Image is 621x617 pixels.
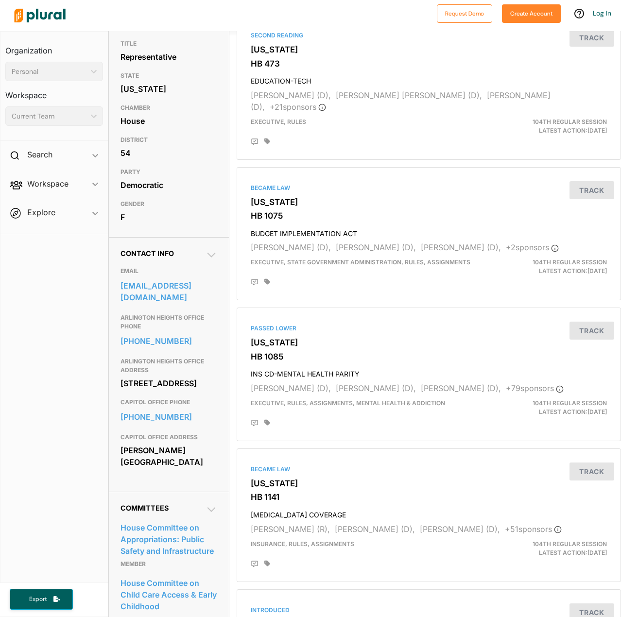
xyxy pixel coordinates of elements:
span: 104th Regular Session [533,258,607,266]
a: House Committee on Child Care Access & Early Childhood [121,576,217,614]
button: Track [569,29,614,47]
h2: Search [27,149,52,160]
div: Introduced [251,606,607,615]
h3: HB 1075 [251,211,607,221]
a: House Committee on Appropriations: Public Safety and Infrastructure [121,520,217,558]
h3: STATE [121,70,217,82]
a: [PHONE_NUMBER] [121,334,217,348]
span: [PERSON_NAME] (D), [421,383,501,393]
h3: TITLE [121,38,217,50]
span: Executive, State Government Administration, Rules, Assignments [251,258,470,266]
h3: HB 1085 [251,352,607,361]
span: Export [22,595,53,603]
h3: CAPITOL OFFICE ADDRESS [121,431,217,443]
h3: Workspace [5,81,103,103]
span: 104th Regular Session [533,399,607,407]
span: [PERSON_NAME] (D), [251,90,551,112]
div: Latest Action: [DATE] [491,540,614,557]
span: Contact Info [121,249,174,257]
h3: CAPITOL OFFICE PHONE [121,396,217,408]
button: Track [569,181,614,199]
span: Insurance, Rules, Assignments [251,540,354,548]
h3: CHAMBER [121,102,217,114]
h3: DISTRICT [121,134,217,146]
h3: [US_STATE] [251,197,607,207]
div: Passed Lower [251,324,607,333]
p: Member [121,558,217,570]
h3: [US_STATE] [251,338,607,347]
span: [PERSON_NAME] (D), [251,242,331,252]
h3: ARLINGTON HEIGHTS OFFICE ADDRESS [121,356,217,376]
h3: EMAIL [121,265,217,277]
span: [PERSON_NAME] (R), [251,524,330,534]
button: Track [569,463,614,480]
div: Latest Action: [DATE] [491,258,614,275]
div: Latest Action: [DATE] [491,399,614,416]
div: Latest Action: [DATE] [491,118,614,135]
h3: [US_STATE] [251,45,607,54]
div: House [121,114,217,128]
div: Current Team [12,111,87,121]
h4: [MEDICAL_DATA] COVERAGE [251,506,607,519]
span: Executive, Rules, Assignments, Mental Health & Addiction [251,399,445,407]
h4: BUDGET IMPLEMENTATION ACT [251,225,607,238]
div: Became Law [251,184,607,192]
h3: ARLINGTON HEIGHTS OFFICE PHONE [121,312,217,332]
h3: [US_STATE] [251,479,607,488]
div: Personal [12,67,87,77]
div: Add Position Statement [251,419,259,427]
span: [PERSON_NAME] [PERSON_NAME] (D), [336,90,482,100]
a: Log In [593,9,611,17]
span: [PERSON_NAME] (D), [420,524,500,534]
h3: GENDER [121,198,217,210]
div: Add tags [264,419,270,426]
div: Second Reading [251,31,607,40]
a: Request Demo [437,8,492,18]
div: Add tags [264,278,270,285]
span: 104th Regular Session [533,118,607,125]
span: [PERSON_NAME] (D), [336,383,416,393]
div: F [121,210,217,224]
h3: Organization [5,36,103,58]
span: + 21 sponsor s [270,102,326,112]
div: Representative [121,50,217,64]
div: Add Position Statement [251,278,259,286]
span: + 2 sponsor s [506,242,559,252]
h3: HB 1141 [251,492,607,502]
div: Democratic [121,178,217,192]
div: Add Position Statement [251,138,259,146]
button: Request Demo [437,4,492,23]
div: Became Law [251,465,607,474]
span: [PERSON_NAME] (D), [421,242,501,252]
span: [PERSON_NAME] (D), [251,90,331,100]
a: [PHONE_NUMBER] [121,410,217,424]
div: [PERSON_NAME][GEOGRAPHIC_DATA] [121,443,217,469]
span: + 51 sponsor s [505,524,562,534]
div: Add Position Statement [251,560,259,568]
a: Create Account [502,8,561,18]
h4: EDUCATION-TECH [251,72,607,86]
div: Add tags [264,138,270,145]
div: 54 [121,146,217,160]
span: Committees [121,504,169,512]
button: Export [10,589,73,610]
div: [US_STATE] [121,82,217,96]
button: Track [569,322,614,340]
span: [PERSON_NAME] (D), [336,242,416,252]
div: Add tags [264,560,270,567]
span: Executive, Rules [251,118,306,125]
a: [EMAIL_ADDRESS][DOMAIN_NAME] [121,278,217,305]
h3: PARTY [121,166,217,178]
span: [PERSON_NAME] (D), [251,383,331,393]
span: [PERSON_NAME] (D), [335,524,415,534]
button: Create Account [502,4,561,23]
span: + 79 sponsor s [506,383,564,393]
h3: HB 473 [251,59,607,69]
h4: INS CD-MENTAL HEALTH PARITY [251,365,607,378]
span: 104th Regular Session [533,540,607,548]
div: [STREET_ADDRESS] [121,376,217,391]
